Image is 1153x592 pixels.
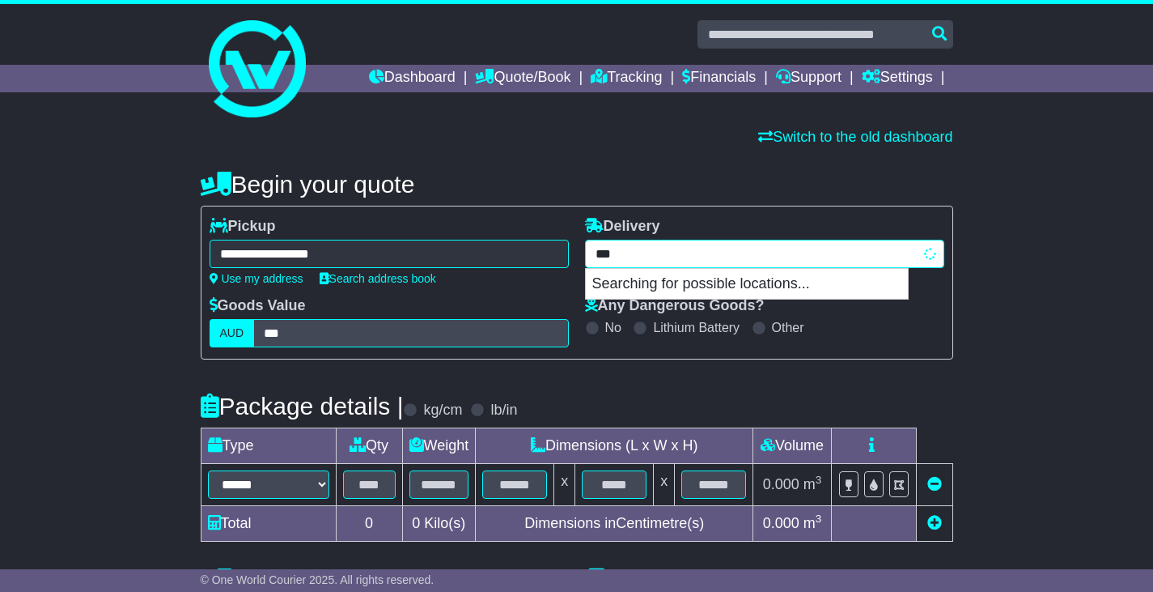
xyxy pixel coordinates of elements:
[402,506,476,542] td: Kilo(s)
[763,476,799,492] span: 0.000
[402,428,476,464] td: Weight
[210,272,303,285] a: Use my address
[490,402,517,420] label: lb/in
[605,320,621,335] label: No
[803,515,822,531] span: m
[336,506,402,542] td: 0
[320,272,436,285] a: Search address book
[927,515,942,531] a: Add new item
[585,240,944,268] typeahead: Please provide city
[336,428,402,464] td: Qty
[475,65,570,92] a: Quote/Book
[554,464,575,506] td: x
[772,320,804,335] label: Other
[591,65,662,92] a: Tracking
[654,464,675,506] td: x
[763,515,799,531] span: 0.000
[412,515,420,531] span: 0
[201,171,953,198] h4: Begin your quote
[653,320,740,335] label: Lithium Battery
[201,573,434,586] span: © One World Courier 2025. All rights reserved.
[210,319,255,347] label: AUD
[476,428,753,464] td: Dimensions (L x W x H)
[816,474,822,486] sup: 3
[927,476,942,492] a: Remove this item
[682,65,756,92] a: Financials
[803,476,822,492] span: m
[585,218,660,236] label: Delivery
[369,65,456,92] a: Dashboard
[585,297,765,315] label: Any Dangerous Goods?
[586,269,908,300] p: Searching for possible locations...
[201,506,336,542] td: Total
[753,428,832,464] td: Volume
[201,428,336,464] td: Type
[201,393,404,420] h4: Package details |
[210,218,276,236] label: Pickup
[758,129,952,145] a: Switch to the old dashboard
[423,402,462,420] label: kg/cm
[776,65,841,92] a: Support
[476,506,753,542] td: Dimensions in Centimetre(s)
[862,65,933,92] a: Settings
[210,297,306,315] label: Goods Value
[816,513,822,525] sup: 3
